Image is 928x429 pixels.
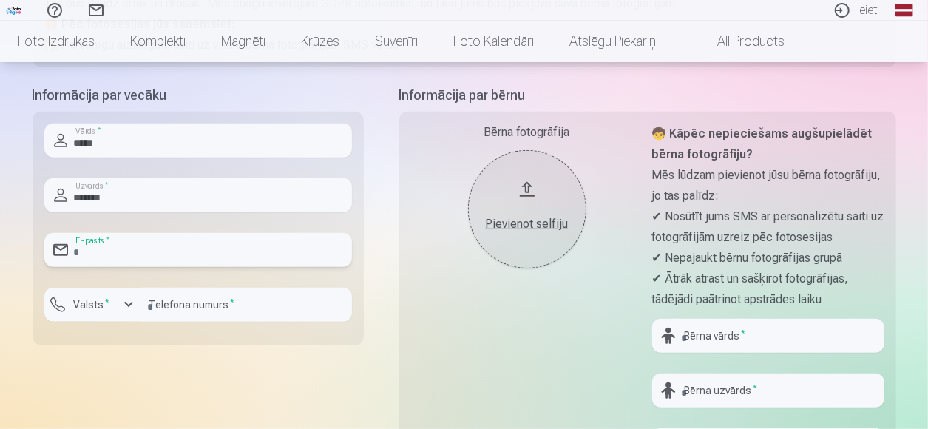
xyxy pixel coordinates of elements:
[552,21,676,62] a: Atslēgu piekariņi
[652,268,884,310] p: ✔ Ātrāk atrast un sašķirot fotogrāfijas, tādējādi paātrinot apstrādes laiku
[652,165,884,206] p: Mēs lūdzam pievienot jūsu bērna fotogrāfiju, jo tas palīdz:
[112,21,203,62] a: Komplekti
[652,126,873,161] strong: 🧒 Kāpēc nepieciešams augšupielādēt bērna fotogrāfiju?
[33,85,364,106] h5: Informācija par vecāku
[44,288,140,322] button: Valsts*
[483,215,572,233] div: Pievienot selfiju
[399,85,896,106] h5: Informācija par bērnu
[468,150,586,268] button: Pievienot selfiju
[411,124,643,141] div: Bērna fotogrāfija
[203,21,283,62] a: Magnēti
[6,6,22,15] img: /fa1
[652,206,884,248] p: ✔ Nosūtīt jums SMS ar personalizētu saiti uz fotogrāfijām uzreiz pēc fotosesijas
[357,21,436,62] a: Suvenīri
[652,248,884,268] p: ✔ Nepajaukt bērnu fotogrāfijas grupā
[283,21,357,62] a: Krūzes
[68,297,116,312] label: Valsts
[436,21,552,62] a: Foto kalendāri
[676,21,802,62] a: All products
